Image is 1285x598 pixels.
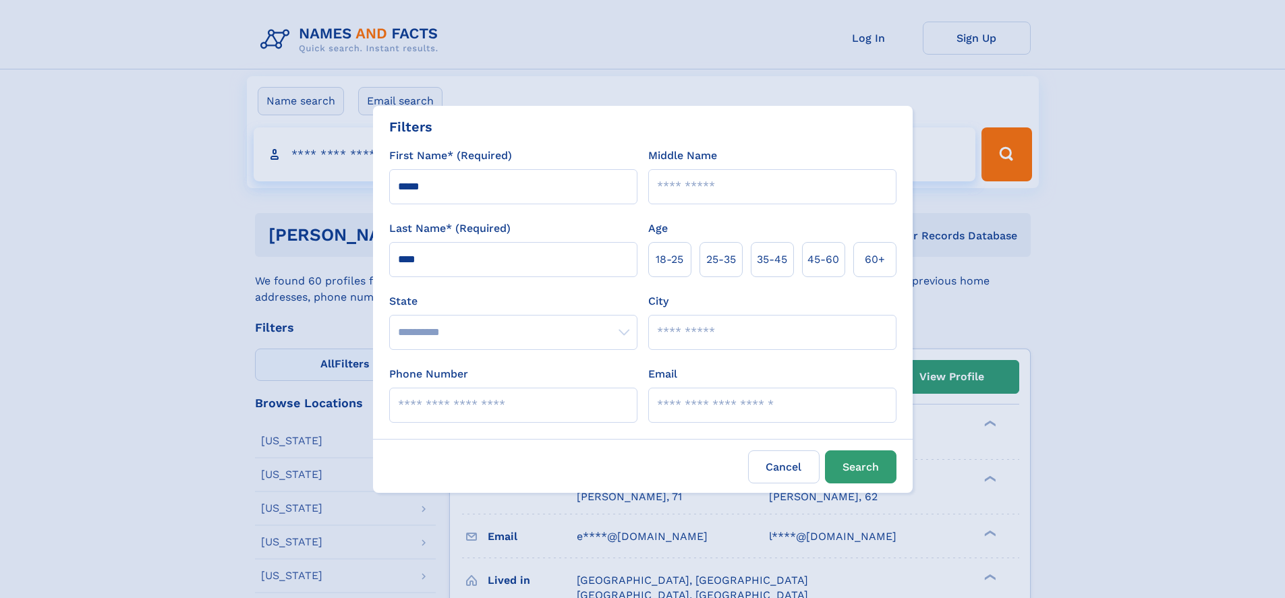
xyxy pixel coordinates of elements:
[865,251,885,268] span: 60+
[706,251,736,268] span: 25‑35
[648,366,677,382] label: Email
[825,450,896,483] button: Search
[389,117,432,137] div: Filters
[807,251,839,268] span: 45‑60
[648,148,717,164] label: Middle Name
[389,148,512,164] label: First Name* (Required)
[389,293,637,309] label: State
[648,293,668,309] label: City
[389,366,468,382] label: Phone Number
[648,220,668,237] label: Age
[656,251,683,268] span: 18‑25
[389,220,511,237] label: Last Name* (Required)
[748,450,820,483] label: Cancel
[757,251,787,268] span: 35‑45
